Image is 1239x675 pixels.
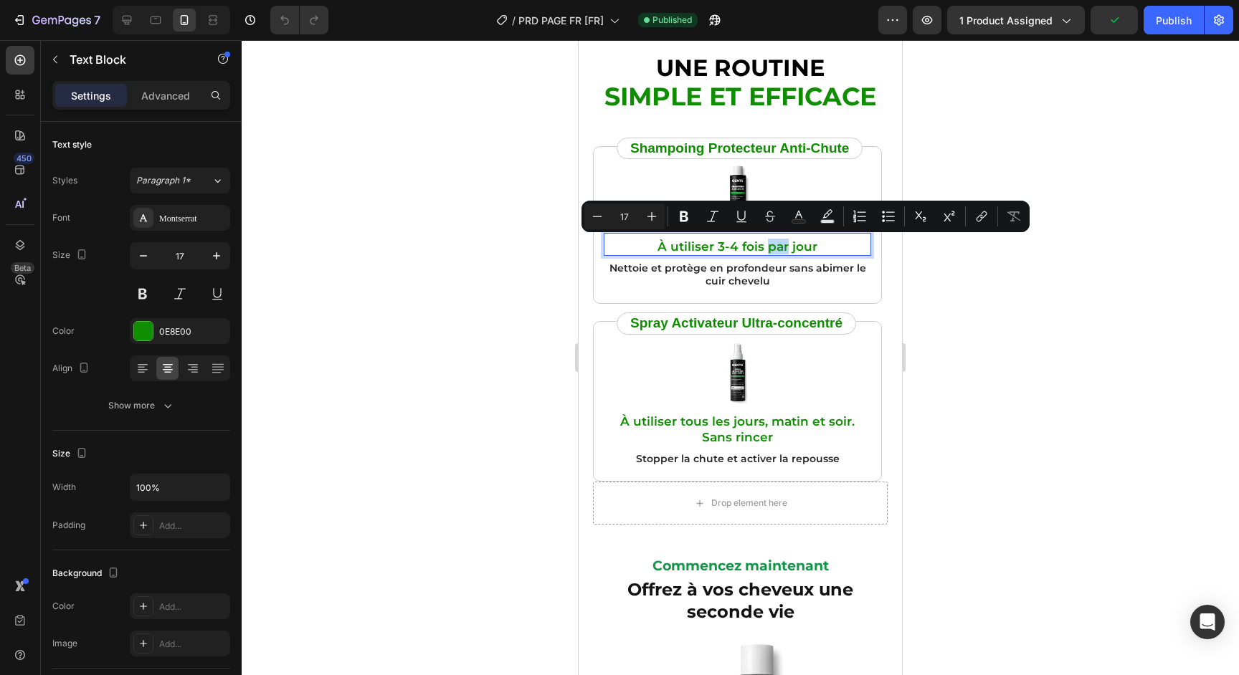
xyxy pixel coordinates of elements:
[581,201,1030,232] div: Editor contextual toolbar
[947,6,1085,34] button: 1 product assigned
[71,88,111,103] p: Settings
[52,519,85,532] div: Padding
[159,600,227,613] div: Add...
[52,564,122,583] div: Background
[52,246,90,265] div: Size
[1190,605,1225,639] div: Open Intercom Messenger
[11,262,34,274] div: Beta
[108,398,175,413] div: Show more
[141,88,190,103] p: Advanced
[136,174,191,187] span: Paragraph 1*
[579,40,902,675] iframe: Design area
[52,359,92,378] div: Align
[70,51,191,68] p: Text Block
[52,481,76,494] div: Width
[512,13,516,28] span: /
[52,174,77,187] div: Styles
[52,138,92,151] div: Text style
[652,14,692,27] span: Published
[518,13,604,28] span: PRD PAGE FR [FR]
[94,11,100,29] p: 7
[52,211,70,224] div: Font
[52,393,230,418] button: Show more
[52,444,90,464] div: Size
[159,520,227,532] div: Add...
[270,6,328,34] div: Undo/Redo
[159,212,227,225] div: Montserrat
[159,638,227,651] div: Add...
[14,153,34,164] div: 450
[52,325,75,337] div: Color
[1144,6,1204,34] button: Publish
[959,13,1053,28] span: 1 product assigned
[130,474,229,500] input: Auto
[1156,13,1192,28] div: Publish
[52,600,75,613] div: Color
[52,637,77,650] div: Image
[159,325,227,338] div: 0E8E00
[130,168,230,193] button: Paragraph 1*
[6,6,107,34] button: 7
